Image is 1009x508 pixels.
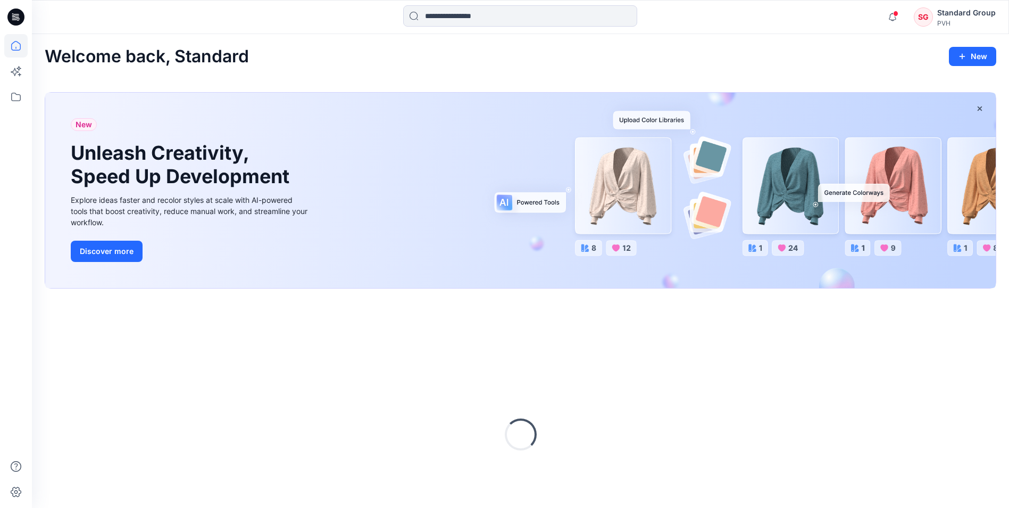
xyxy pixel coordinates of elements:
h1: Unleash Creativity, Speed Up Development [71,142,294,187]
div: PVH [937,19,996,27]
div: Standard Group [937,6,996,19]
span: New [76,118,92,131]
h2: Welcome back, Standard [45,47,249,67]
button: Discover more [71,241,143,262]
a: Discover more [71,241,310,262]
button: New [949,47,996,66]
div: Explore ideas faster and recolor styles at scale with AI-powered tools that boost creativity, red... [71,194,310,228]
div: SG [914,7,933,27]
